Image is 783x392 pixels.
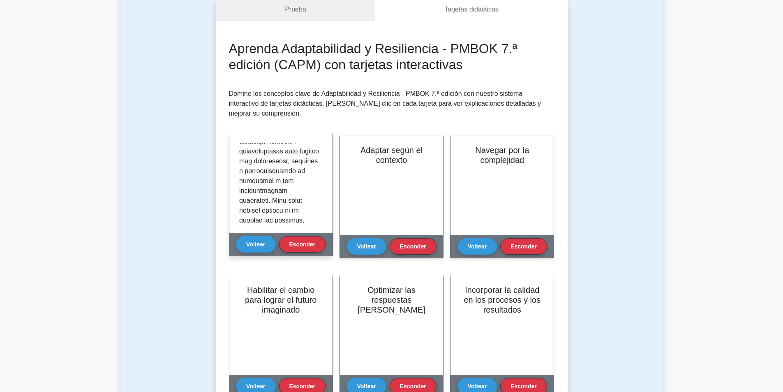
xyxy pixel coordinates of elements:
[229,41,517,72] font: Aprenda Adaptabilidad y Resiliencia - PMBOK 7.ª edición (CAPM) con tarjetas interactivas
[246,383,265,390] font: Voltear
[510,383,537,390] font: Esconder
[279,236,326,253] button: Esconder
[245,285,317,314] font: Habilitar el cambio para lograr el futuro imaginado
[457,238,497,255] button: Voltear
[475,146,529,165] font: Navegar por la complejidad
[500,238,547,255] button: Esconder
[357,243,376,250] font: Voltear
[390,238,437,255] button: Esconder
[468,383,487,390] font: Voltear
[468,243,487,250] font: Voltear
[444,6,499,13] font: Tarjetas didácticas
[289,241,316,248] font: Esconder
[358,285,425,314] font: Optimizar las respuestas [PERSON_NAME]
[229,90,541,117] font: Domine los conceptos clave de Adaptabilidad y Resiliencia - PMBOK 7.ª edición con nuestro sistema...
[400,383,426,390] font: Esconder
[357,383,376,390] font: Voltear
[289,383,316,390] font: Esconder
[360,146,423,165] font: Adaptar según el contexto
[246,241,265,248] font: Voltear
[285,6,306,13] font: Prueba
[400,243,426,250] font: Esconder
[236,236,275,253] button: Voltear
[346,238,386,255] button: Voltear
[510,243,537,250] font: Esconder
[464,285,540,314] font: Incorporar la calidad en los procesos y los resultados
